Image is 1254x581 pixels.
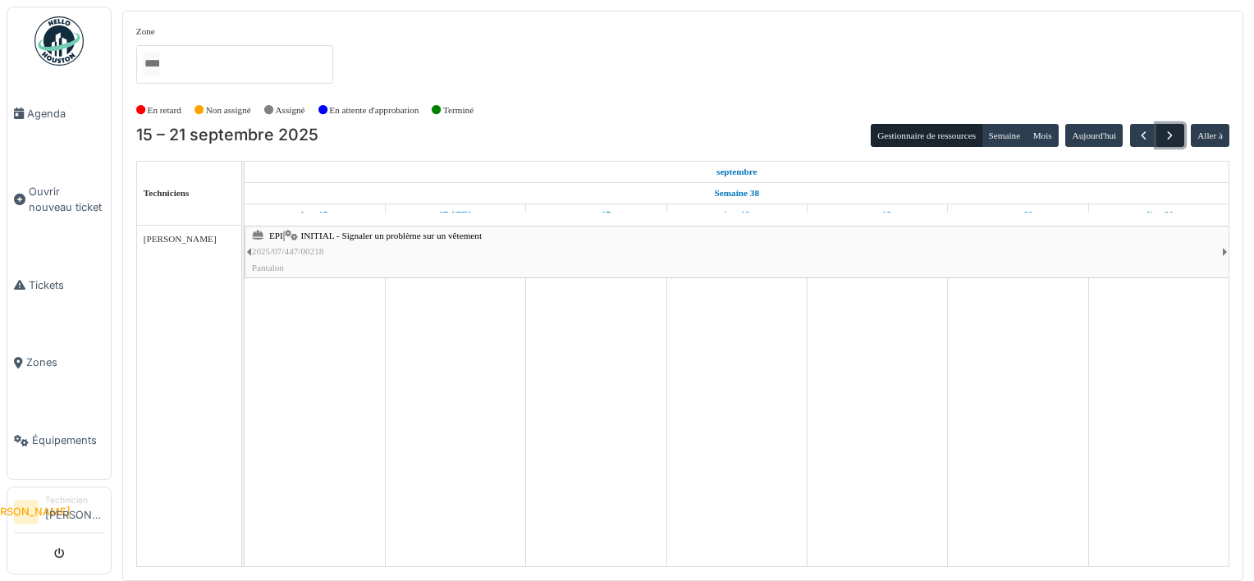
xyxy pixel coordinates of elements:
[14,500,39,524] li: [PERSON_NAME]
[1026,124,1059,147] button: Mois
[711,183,763,204] a: Semaine 38
[29,277,104,293] span: Tickets
[32,432,104,448] span: Équipements
[143,52,159,75] input: Tous
[269,231,283,240] span: EPI
[1156,124,1183,148] button: Suivant
[7,75,111,153] a: Agenda
[34,16,84,66] img: Badge_color-CXgf-gQk.svg
[45,494,104,506] div: Technicien
[206,103,251,117] label: Non assigné
[720,204,754,225] a: 18 septembre 2025
[45,494,104,529] li: [PERSON_NAME]
[144,188,190,198] span: Techniciens
[712,162,762,182] a: 15 septembre 2025
[982,124,1027,147] button: Semaine
[252,228,1222,276] div: |
[329,103,419,117] label: En attente d'approbation
[1000,204,1037,225] a: 20 septembre 2025
[1191,124,1229,147] button: Aller à
[436,204,475,225] a: 16 septembre 2025
[14,494,104,533] a: [PERSON_NAME] Technicien[PERSON_NAME]
[7,153,111,246] a: Ouvrir nouveau ticket
[871,124,982,147] button: Gestionnaire de ressources
[136,126,318,145] h2: 15 – 21 septembre 2025
[7,324,111,402] a: Zones
[29,184,104,215] span: Ouvrir nouveau ticket
[443,103,474,117] label: Terminé
[26,355,104,370] span: Zones
[1065,124,1123,147] button: Aujourd'hui
[252,263,284,272] span: Pantalon
[1141,204,1178,225] a: 21 septembre 2025
[136,25,155,39] label: Zone
[27,106,104,121] span: Agenda
[1130,124,1157,148] button: Précédent
[297,204,332,225] a: 15 septembre 2025
[301,231,482,240] span: INITIAL - Signaler un problème sur un vêtement
[148,103,181,117] label: En retard
[276,103,305,117] label: Assigné
[7,401,111,479] a: Équipements
[252,246,324,256] span: 2025/07/447/00218
[144,234,217,244] span: [PERSON_NAME]
[859,204,895,225] a: 19 septembre 2025
[7,246,111,324] a: Tickets
[578,204,615,225] a: 17 septembre 2025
